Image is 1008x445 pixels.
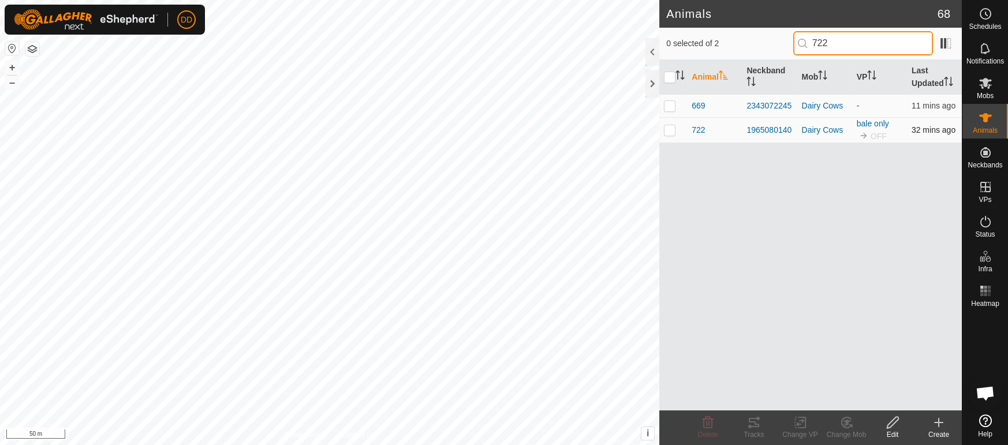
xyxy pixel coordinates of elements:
span: 68 [938,5,950,23]
span: Heatmap [971,300,999,307]
p-sorticon: Activate to sort [944,78,953,88]
button: Reset Map [5,42,19,55]
span: Delete [698,431,718,439]
div: Dairy Cows [802,100,848,112]
h2: Animals [666,7,938,21]
th: Last Updated [907,60,962,95]
p-sorticon: Activate to sort [867,72,876,81]
a: Help [962,410,1008,442]
div: Create [916,429,962,440]
span: i [647,428,649,438]
p-sorticon: Activate to sort [818,72,827,81]
div: Open chat [968,376,1003,410]
th: VP [852,60,907,95]
input: Search (S) [793,31,933,55]
span: 26 Sept 2025, 4:22 pm [912,101,955,110]
span: Infra [978,265,992,272]
span: 722 [692,124,705,136]
a: Contact Us [341,430,375,440]
span: Animals [973,127,998,134]
div: 2343072245 [746,100,792,112]
p-sorticon: Activate to sort [746,78,756,88]
span: Notifications [966,58,1004,65]
img: Gallagher Logo [14,9,158,30]
div: 1965080140 [746,124,792,136]
th: Mob [797,60,852,95]
span: Schedules [969,23,1001,30]
div: Edit [869,429,916,440]
div: Change VP [777,429,823,440]
span: OFF [871,132,887,141]
span: 0 selected of 2 [666,38,793,50]
app-display-virtual-paddock-transition: - [857,101,860,110]
span: 669 [692,100,705,112]
span: VPs [979,196,991,203]
th: Neckband [742,60,797,95]
span: DD [181,14,192,26]
a: bale only [857,119,889,128]
button: i [641,427,654,440]
span: Neckbands [968,162,1002,169]
span: Status [975,231,995,238]
div: Dairy Cows [802,124,848,136]
button: Map Layers [25,42,39,56]
div: Tracks [731,429,777,440]
th: Animal [687,60,742,95]
span: 26 Sept 2025, 4:01 pm [912,125,955,134]
a: Privacy Policy [284,430,327,440]
img: to [859,131,868,140]
button: + [5,61,19,74]
span: Help [978,431,992,437]
p-sorticon: Activate to sort [719,72,728,81]
p-sorticon: Activate to sort [675,72,685,81]
span: Mobs [977,92,994,99]
div: Change Mob [823,429,869,440]
button: – [5,76,19,89]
